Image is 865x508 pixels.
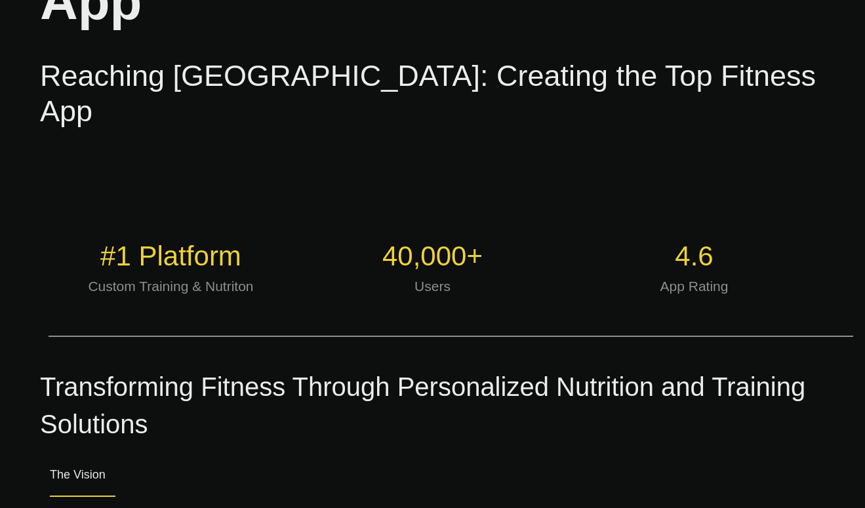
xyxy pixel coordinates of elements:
div: The Vision [50,443,815,496]
div: Transforming Fitness Through Personalized Nutrition and Training Solutions [40,355,825,443]
div: App Rating [573,276,815,297]
h2: Reaching [GEOGRAPHIC_DATA]: Creating the Top Fitness App [40,43,825,129]
div: Custom Training & Nutriton [50,276,292,297]
div: Users [312,276,553,297]
div: 40,000+ [312,237,553,276]
div: 4.6 [573,237,815,276]
div: #1 Platform [50,237,292,276]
